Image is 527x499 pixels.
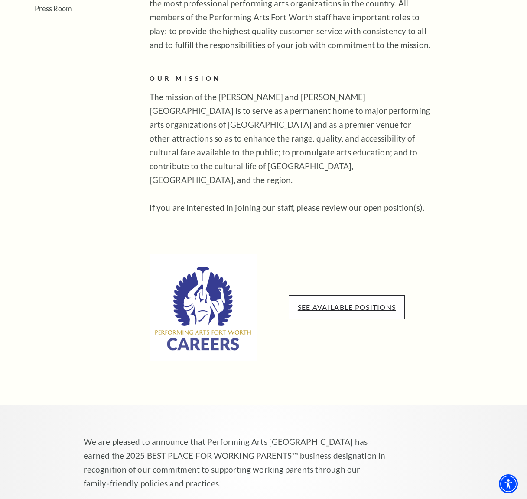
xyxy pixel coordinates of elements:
h2: OUR MISSION [150,74,431,84]
div: Accessibility Menu [499,474,518,493]
p: The mission of the [PERSON_NAME] and [PERSON_NAME][GEOGRAPHIC_DATA] is to serve as a permanent ho... [150,90,431,215]
a: Press Room [35,4,72,13]
img: See available positions [150,254,257,361]
p: We are pleased to announce that Performing Arts [GEOGRAPHIC_DATA] has earned the 2025 BEST PLACE ... [84,435,387,490]
a: See available positions - open in a new tab [298,303,396,311]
